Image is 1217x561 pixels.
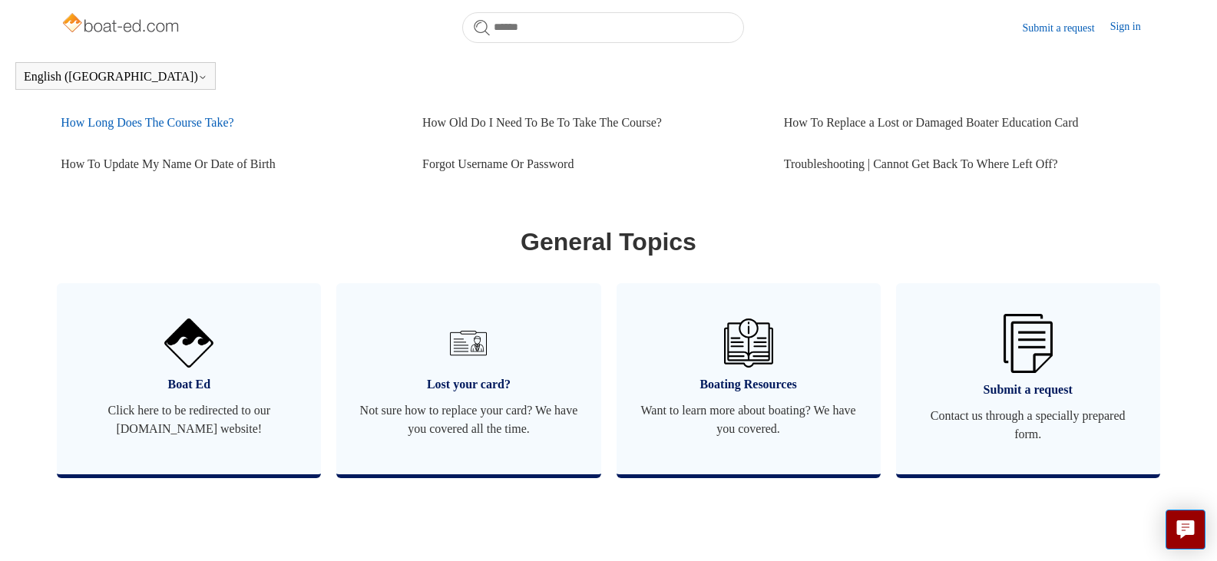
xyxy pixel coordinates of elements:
[919,381,1137,399] span: Submit a request
[80,401,298,438] span: Click here to be redirected to our [DOMAIN_NAME] website!
[617,283,881,474] a: Boating Resources Want to learn more about boating? We have you covered.
[61,144,399,185] a: How To Update My Name Or Date of Birth
[336,283,600,474] a: Lost your card? Not sure how to replace your card? We have you covered all the time.
[896,283,1160,474] a: Submit a request Contact us through a specially prepared form.
[1004,314,1053,373] img: 01HZPCYW3NK71669VZTW7XY4G9
[422,102,761,144] a: How Old Do I Need To Be To Take The Course?
[80,375,298,394] span: Boat Ed
[462,12,744,43] input: Search
[1166,510,1205,549] button: Live chat
[1110,18,1156,37] a: Sign in
[61,223,1156,260] h1: General Topics
[57,283,321,474] a: Boat Ed Click here to be redirected to our [DOMAIN_NAME] website!
[640,401,858,438] span: Want to learn more about boating? We have you covered.
[1023,20,1110,36] a: Submit a request
[359,375,577,394] span: Lost your card?
[444,318,493,368] img: 01HZPCYVT14CG9T703FEE4SFXC
[919,407,1137,444] span: Contact us through a specially prepared form.
[359,401,577,438] span: Not sure how to replace your card? We have you covered all the time.
[164,318,213,368] img: 01HZPCYVNCVF44JPJQE4DN11EA
[61,102,399,144] a: How Long Does The Course Take?
[61,9,183,40] img: Boat-Ed Help Center home page
[640,375,858,394] span: Boating Resources
[784,102,1146,144] a: How To Replace a Lost or Damaged Boater Education Card
[422,144,761,185] a: Forgot Username Or Password
[724,318,773,368] img: 01HZPCYVZMCNPYXCC0DPA2R54M
[784,144,1146,185] a: Troubleshooting | Cannot Get Back To Where Left Off?
[24,70,207,84] button: English ([GEOGRAPHIC_DATA])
